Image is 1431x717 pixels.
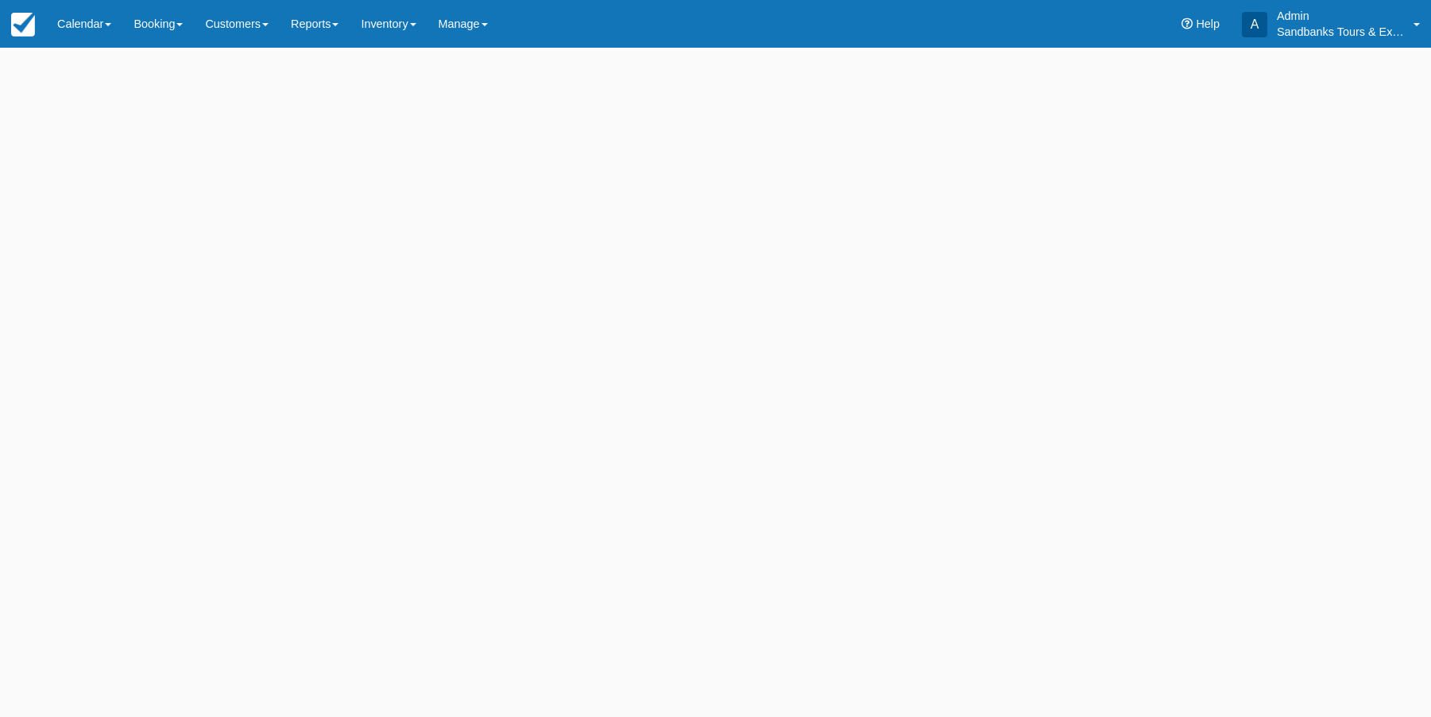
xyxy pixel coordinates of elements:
i: Help [1182,18,1193,29]
div: A [1242,12,1267,37]
p: Sandbanks Tours & Experiences [1277,24,1404,40]
p: Admin [1277,8,1404,24]
img: checkfront-main-nav-mini-logo.png [11,13,35,37]
span: Help [1196,17,1220,30]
